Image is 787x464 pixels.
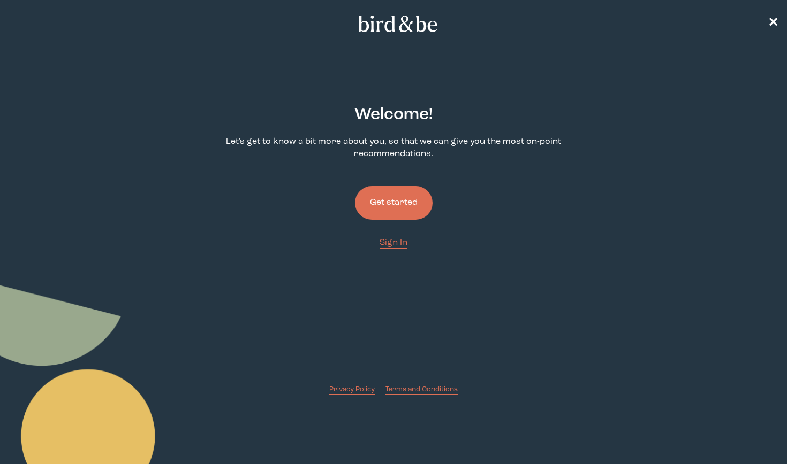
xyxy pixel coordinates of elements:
[355,186,433,220] button: Get started
[380,237,407,249] a: Sign In
[355,169,433,237] a: Get started
[329,386,375,393] span: Privacy Policy
[733,414,776,453] iframe: Gorgias live chat messenger
[380,238,407,247] span: Sign In
[385,384,458,395] a: Terms and Conditions
[354,103,433,127] h2: Welcome !
[768,17,778,30] span: ✕
[768,14,778,33] a: ✕
[329,384,375,395] a: Privacy Policy
[385,386,458,393] span: Terms and Conditions
[206,136,582,160] p: Let's get to know a bit more about you, so that we can give you the most on-point recommendations.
